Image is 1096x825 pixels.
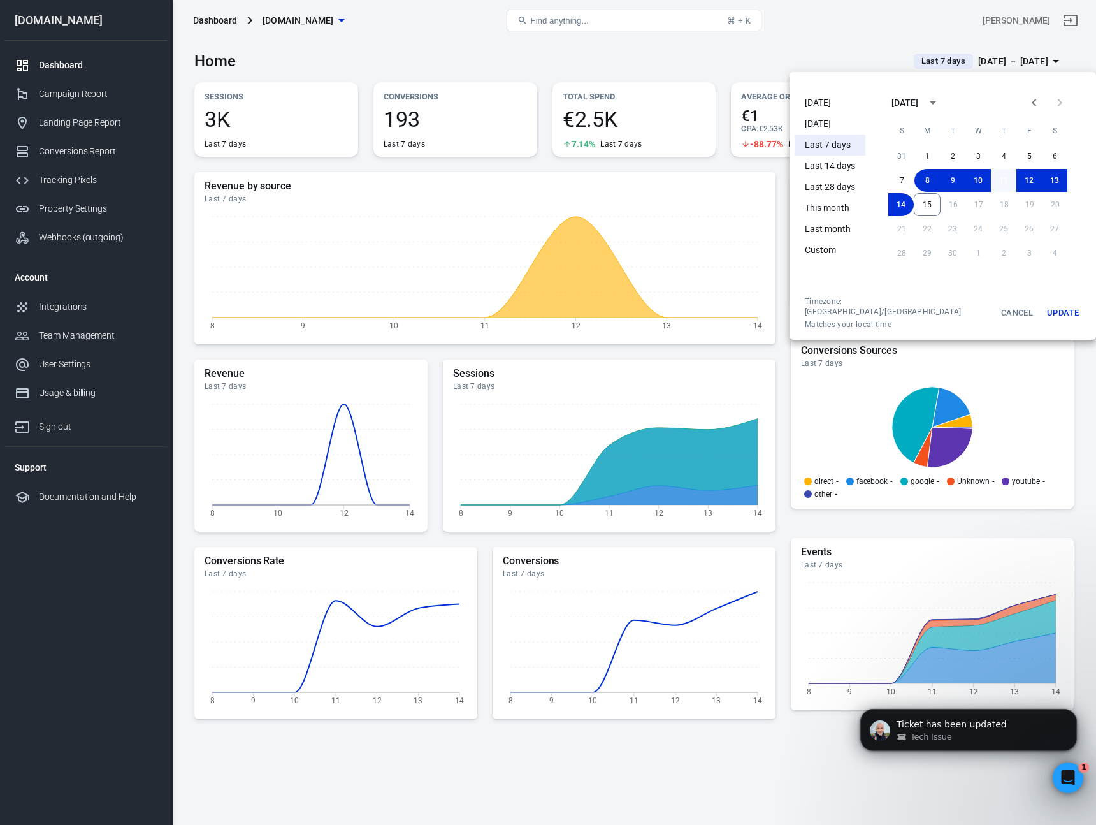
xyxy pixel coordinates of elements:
button: 7 [889,169,914,192]
span: Tuesday [941,118,964,143]
button: 5 [1016,145,1042,168]
span: Saturday [1043,118,1066,143]
span: Wednesday [967,118,990,143]
li: Last 28 days [795,177,865,198]
button: 6 [1042,145,1067,168]
div: [DATE] [891,96,918,110]
li: Last month [795,219,865,240]
button: Cancel [997,296,1037,330]
button: Update [1042,296,1083,330]
button: 3 [965,145,991,168]
button: 9 [940,169,965,192]
div: Timezone: [GEOGRAPHIC_DATA]/[GEOGRAPHIC_DATA] [805,296,991,317]
span: Monday [916,118,939,143]
span: Friday [1018,118,1041,143]
button: 12 [1016,169,1042,192]
li: This month [795,198,865,219]
iframe: Intercom live chat [1053,763,1083,793]
span: Thursday [992,118,1015,143]
button: 4 [991,145,1016,168]
button: 8 [914,169,940,192]
button: 10 [965,169,991,192]
span: 1 [1079,763,1089,773]
button: 2 [940,145,965,168]
button: Previous month [1021,90,1047,115]
li: Last 7 days [795,135,865,156]
button: 1 [914,145,940,168]
button: 13 [1042,169,1067,192]
li: [DATE] [795,92,865,113]
li: [DATE] [795,113,865,135]
span: Sunday [890,118,913,143]
button: 31 [889,145,914,168]
li: Last 14 days [795,156,865,177]
button: calendar view is open, switch to year view [922,92,944,113]
button: 15 [914,193,941,216]
li: Custom [795,240,865,261]
span: Matches your local time [805,319,991,330]
button: 11 [991,169,1016,192]
button: 14 [888,193,914,216]
iframe: Intercom notifications message [841,682,1096,791]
